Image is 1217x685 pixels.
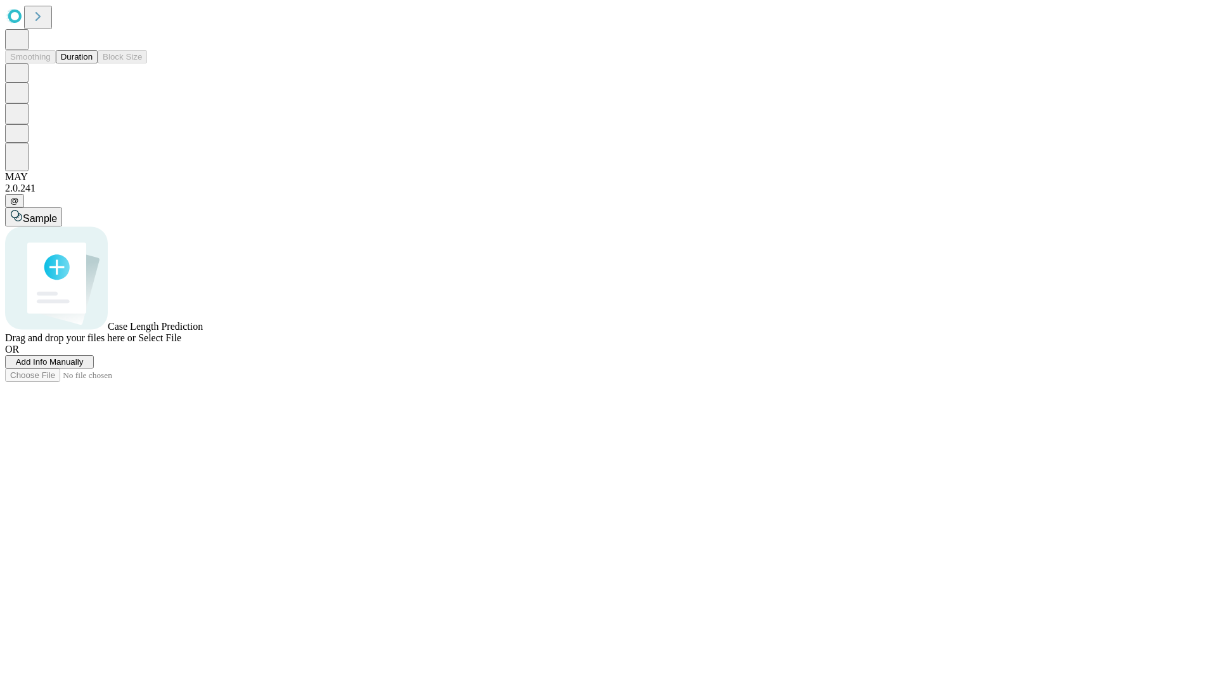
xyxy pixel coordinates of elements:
[138,332,181,343] span: Select File
[16,357,84,367] span: Add Info Manually
[56,50,98,63] button: Duration
[5,194,24,207] button: @
[5,344,19,355] span: OR
[23,213,57,224] span: Sample
[10,196,19,205] span: @
[5,355,94,369] button: Add Info Manually
[5,50,56,63] button: Smoothing
[5,207,62,226] button: Sample
[5,183,1212,194] div: 2.0.241
[5,171,1212,183] div: MAY
[98,50,147,63] button: Block Size
[5,332,136,343] span: Drag and drop your files here or
[108,321,203,332] span: Case Length Prediction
